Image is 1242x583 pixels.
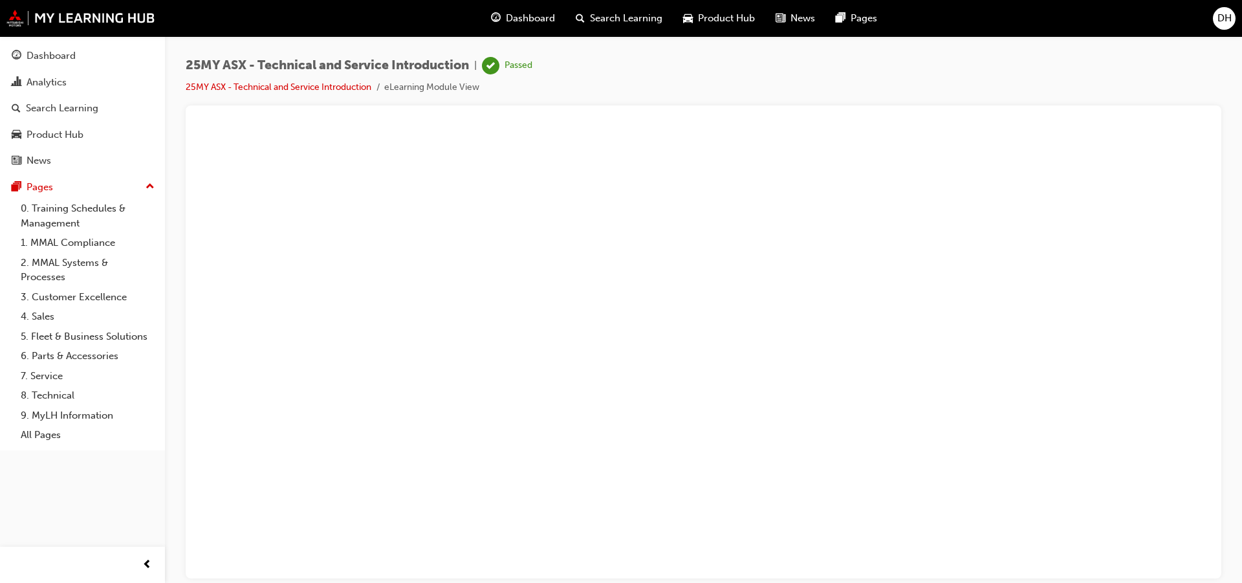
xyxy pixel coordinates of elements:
a: 6. Parts & Accessories [16,346,160,366]
div: Product Hub [27,127,83,142]
button: Pages [5,175,160,199]
a: guage-iconDashboard [481,5,565,32]
a: 7. Service [16,366,160,386]
span: up-icon [146,179,155,195]
span: search-icon [576,10,585,27]
a: Search Learning [5,96,160,120]
span: car-icon [12,129,21,141]
span: Product Hub [698,11,755,26]
span: search-icon [12,103,21,115]
span: Search Learning [590,11,662,26]
a: 25MY ASX - Technical and Service Introduction [186,82,371,93]
a: 5. Fleet & Business Solutions [16,327,160,347]
a: All Pages [16,425,160,445]
div: Passed [505,60,532,72]
span: 25MY ASX - Technical and Service Introduction [186,58,469,73]
span: chart-icon [12,77,21,89]
a: News [5,149,160,173]
div: News [27,153,51,168]
span: Pages [851,11,877,26]
span: car-icon [683,10,693,27]
span: learningRecordVerb_PASS-icon [482,57,499,74]
span: prev-icon [142,557,152,573]
span: News [790,11,815,26]
span: DH [1217,11,1232,26]
a: news-iconNews [765,5,825,32]
span: pages-icon [12,182,21,193]
span: Dashboard [506,11,555,26]
div: Pages [27,180,53,195]
a: Analytics [5,71,160,94]
span: guage-icon [491,10,501,27]
a: search-iconSearch Learning [565,5,673,32]
a: 4. Sales [16,307,160,327]
span: news-icon [776,10,785,27]
span: news-icon [12,155,21,167]
div: Dashboard [27,49,76,63]
img: mmal [6,10,155,27]
span: | [474,58,477,73]
a: 9. MyLH Information [16,406,160,426]
a: 8. Technical [16,386,160,406]
button: DH [1213,7,1236,30]
button: DashboardAnalyticsSearch LearningProduct HubNews [5,41,160,175]
span: pages-icon [836,10,845,27]
a: pages-iconPages [825,5,888,32]
a: 3. Customer Excellence [16,287,160,307]
a: Dashboard [5,44,160,68]
span: guage-icon [12,50,21,62]
a: 0. Training Schedules & Management [16,199,160,233]
a: 2. MMAL Systems & Processes [16,253,160,287]
li: eLearning Module View [384,80,479,95]
a: Product Hub [5,123,160,147]
div: Search Learning [26,101,98,116]
a: 1. MMAL Compliance [16,233,160,253]
div: Analytics [27,75,67,90]
a: car-iconProduct Hub [673,5,765,32]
